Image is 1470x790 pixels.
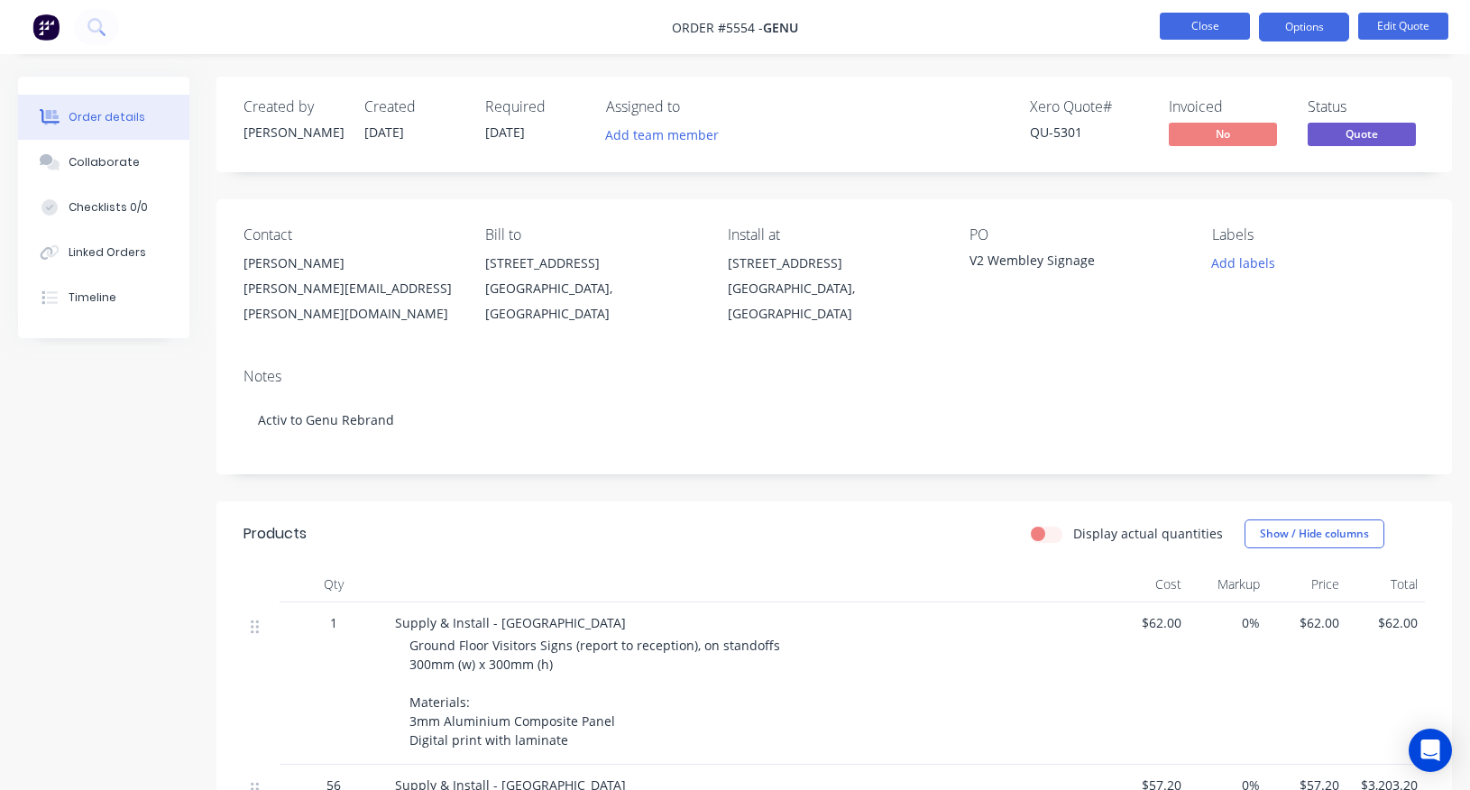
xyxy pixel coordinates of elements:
[1201,251,1284,275] button: Add labels
[485,226,698,243] div: Bill to
[1346,566,1426,602] div: Total
[18,185,189,230] button: Checklists 0/0
[763,19,798,36] span: genU
[1308,123,1416,145] span: Quote
[280,566,388,602] div: Qty
[243,123,343,142] div: [PERSON_NAME]
[969,251,1182,276] div: V2 Wembley Signage
[596,123,729,147] button: Add team member
[606,123,729,147] button: Add team member
[1030,123,1147,142] div: QU-5301
[485,124,525,141] span: [DATE]
[18,230,189,275] button: Linked Orders
[1267,566,1346,602] div: Price
[243,523,307,545] div: Products
[485,98,584,115] div: Required
[18,95,189,140] button: Order details
[1109,566,1189,602] div: Cost
[243,368,1425,385] div: Notes
[32,14,60,41] img: Factory
[1212,226,1425,243] div: Labels
[69,244,146,261] div: Linked Orders
[728,251,941,276] div: [STREET_ADDRESS]
[1189,566,1268,602] div: Markup
[243,98,343,115] div: Created by
[243,251,456,276] div: [PERSON_NAME]
[364,124,404,141] span: [DATE]
[1116,613,1181,632] span: $62.00
[672,19,763,36] span: Order #5554 -
[1245,519,1384,548] button: Show / Hide columns
[485,251,698,326] div: [STREET_ADDRESS][GEOGRAPHIC_DATA], [GEOGRAPHIC_DATA]
[243,276,456,326] div: [PERSON_NAME][EMAIL_ADDRESS][PERSON_NAME][DOMAIN_NAME]
[18,275,189,320] button: Timeline
[1354,613,1419,632] span: $62.00
[1073,524,1223,543] label: Display actual quantities
[243,392,1425,447] div: Activ to Genu Rebrand
[1308,123,1416,150] button: Quote
[69,109,145,125] div: Order details
[409,637,780,749] span: Ground Floor Visitors Signs (report to reception), on standoffs 300mm (w) x 300mm (h) Materials: ...
[485,251,698,276] div: [STREET_ADDRESS]
[969,226,1182,243] div: PO
[1196,613,1261,632] span: 0%
[395,614,626,631] span: Supply & Install - [GEOGRAPHIC_DATA]
[1169,98,1286,115] div: Invoiced
[1409,729,1452,772] div: Open Intercom Messenger
[243,226,456,243] div: Contact
[1358,13,1448,40] button: Edit Quote
[1030,98,1147,115] div: Xero Quote #
[728,251,941,326] div: [STREET_ADDRESS][GEOGRAPHIC_DATA], [GEOGRAPHIC_DATA]
[606,98,786,115] div: Assigned to
[69,154,140,170] div: Collaborate
[1274,613,1339,632] span: $62.00
[69,199,148,216] div: Checklists 0/0
[485,276,698,326] div: [GEOGRAPHIC_DATA], [GEOGRAPHIC_DATA]
[243,251,456,326] div: [PERSON_NAME][PERSON_NAME][EMAIL_ADDRESS][PERSON_NAME][DOMAIN_NAME]
[69,289,116,306] div: Timeline
[1169,123,1277,145] span: No
[728,226,941,243] div: Install at
[1160,13,1250,40] button: Close
[364,98,464,115] div: Created
[1308,98,1425,115] div: Status
[330,613,337,632] span: 1
[18,140,189,185] button: Collaborate
[728,276,941,326] div: [GEOGRAPHIC_DATA], [GEOGRAPHIC_DATA]
[1259,13,1349,41] button: Options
